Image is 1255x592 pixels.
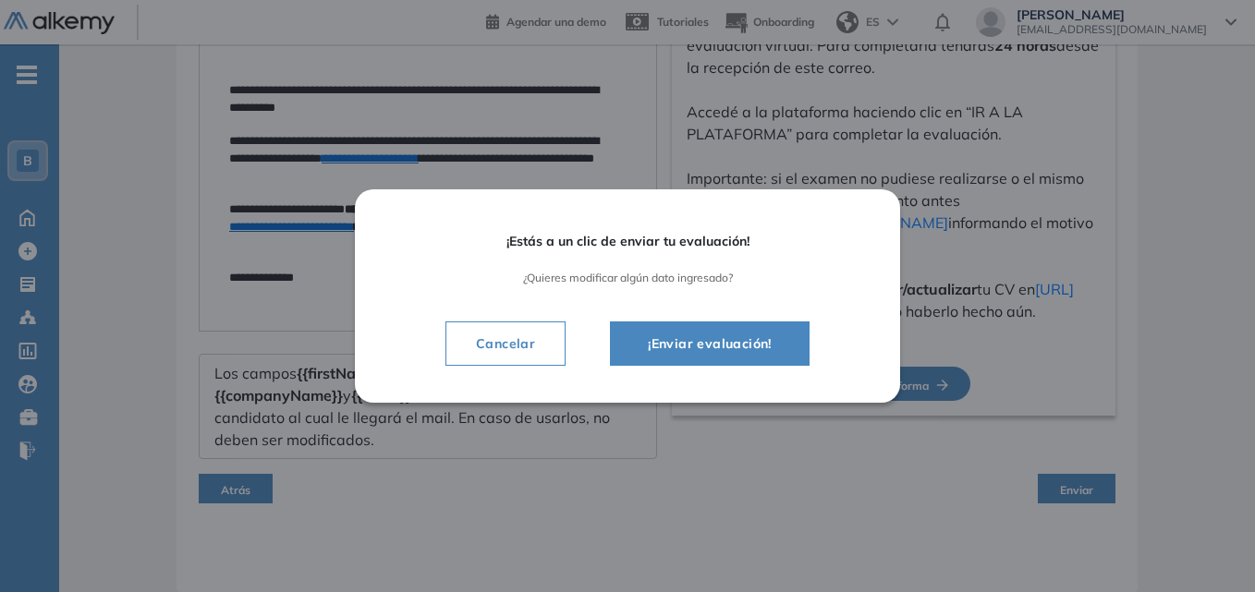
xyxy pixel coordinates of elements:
[610,321,810,366] button: ¡Enviar evaluación!
[445,321,566,366] button: Cancelar
[1163,503,1255,592] div: Widget de chat
[461,332,550,355] span: Cancelar
[407,234,848,249] span: ¡Estás a un clic de enviar tu evaluación!
[1163,503,1255,592] iframe: Chat Widget
[633,332,786,355] span: ¡Enviar evaluación!
[407,272,848,284] span: ¿Quieres modificar algún dato ingresado?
